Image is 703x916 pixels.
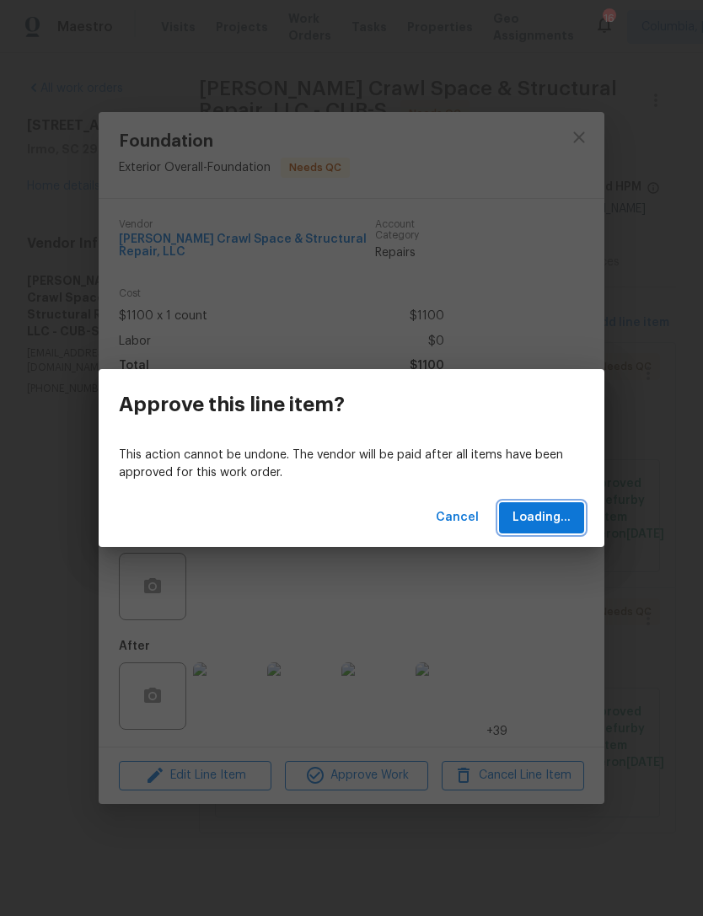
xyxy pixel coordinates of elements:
[429,502,486,533] button: Cancel
[512,507,571,528] span: Loading...
[499,502,584,533] button: Loading...
[436,507,479,528] span: Cancel
[119,393,345,416] h3: Approve this line item?
[119,447,584,482] p: This action cannot be undone. The vendor will be paid after all items have been approved for this...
